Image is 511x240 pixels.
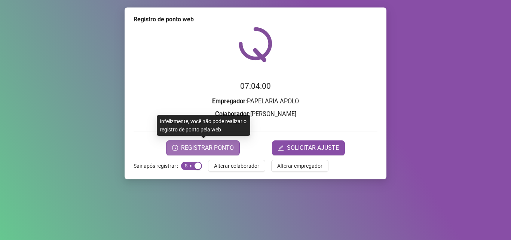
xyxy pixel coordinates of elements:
[208,160,265,172] button: Alterar colaborador
[172,145,178,151] span: clock-circle
[157,115,250,136] div: Infelizmente, você não pode realizar o registro de ponto pela web
[287,143,339,152] span: SOLICITAR AJUSTE
[166,140,240,155] button: REGISTRAR PONTO
[277,162,322,170] span: Alterar empregador
[134,15,377,24] div: Registro de ponto web
[278,145,284,151] span: edit
[271,160,328,172] button: Alterar empregador
[181,143,234,152] span: REGISTRAR PONTO
[240,82,271,91] time: 07:04:00
[134,109,377,119] h3: : [PERSON_NAME]
[214,162,259,170] span: Alterar colaborador
[215,110,249,118] strong: Colaborador
[134,160,181,172] label: Sair após registrar
[272,140,345,155] button: editSOLICITAR AJUSTE
[239,27,272,62] img: QRPoint
[212,98,245,105] strong: Empregador
[134,97,377,106] h3: : PAPELARIA APOLO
